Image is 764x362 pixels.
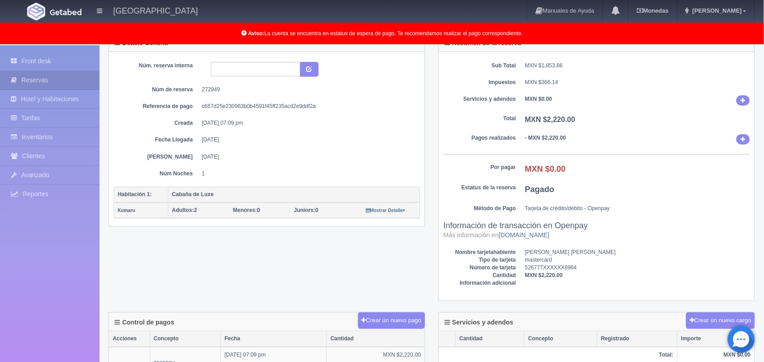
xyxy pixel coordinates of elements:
[444,319,513,326] h4: Servicios y adendos
[118,208,135,213] small: Kumaru
[686,312,755,329] button: Crear un nuevo cargo
[444,256,516,264] dt: Tipo de tarjeta
[525,256,750,264] dd: mastercard
[525,264,750,272] dd: 526777XXXXXX8964
[172,207,197,213] span: 2
[525,185,554,194] b: Pagado
[120,170,193,178] dt: Núm Noches
[202,119,413,127] dd: [DATE] 07:09 pm
[444,205,516,212] dt: Método de Pago
[294,207,319,213] span: 0
[525,205,750,212] dd: Tarjeta de crédito/débito - Openpay
[525,272,563,278] b: MXN $2,220.00
[120,119,193,127] dt: Creada
[118,191,152,197] b: Habitación 1:
[444,264,516,272] dt: Número de tarjeta
[221,331,327,347] th: Fecha
[120,86,193,94] dt: Núm de reserva
[366,207,405,213] a: Mostrar Detalle
[168,187,420,202] th: Cabaña de Luxe
[525,165,566,174] b: MXN $0.00
[678,331,754,347] th: Importe
[597,331,678,347] th: Registrado
[525,79,750,86] dd: MXN $366.14
[444,279,516,287] dt: Información adicional
[115,319,174,326] h4: Control de pagos
[233,207,260,213] span: 0
[120,153,193,161] dt: [PERSON_NAME]
[444,231,549,239] small: Más información en
[444,62,516,70] dt: Sub Total
[444,79,516,86] dt: Impuestos
[294,207,315,213] strong: Juniors:
[444,184,516,192] dt: Estatus de la reserva
[358,312,425,329] button: Crear un nuevo pago
[233,207,257,213] strong: Menores:
[202,170,413,178] dd: 1
[444,115,516,122] dt: Total
[50,9,81,15] img: Getabed
[248,30,264,37] b: Aviso:
[366,208,405,213] small: Mostrar Detalle
[525,331,597,347] th: Concepto
[444,134,516,142] dt: Pagos realizados
[525,116,575,123] b: MXN $2,220.00
[525,96,552,102] b: MXN $0.00
[109,331,150,347] th: Acciones
[690,7,742,14] span: [PERSON_NAME]
[202,153,413,161] dd: [DATE]
[444,249,516,256] dt: Nombre tarjetahabiente
[202,86,413,94] dd: 272949
[113,5,198,16] h4: [GEOGRAPHIC_DATA]
[150,331,221,347] th: Concepto
[499,231,549,239] a: [DOMAIN_NAME]
[525,62,750,70] dd: MXN $1,853.86
[444,272,516,279] dt: Cantidad
[202,103,413,110] dd: c667d25e230963b0b4591f45ff235acd2e9ddf2a
[172,207,194,213] strong: Adultos:
[525,249,750,256] dd: [PERSON_NAME] [PERSON_NAME]
[444,221,750,240] h3: Información de transacción en Openpay
[456,331,525,347] th: Cantidad
[637,7,668,14] b: Monedas
[27,3,45,20] img: Getabed
[327,331,425,347] th: Cantidad
[444,164,516,171] dt: Por pagar
[120,136,193,144] dt: Fecha Llegada
[202,136,413,144] dd: [DATE]
[120,103,193,110] dt: Referencia de pago
[525,135,566,141] b: - MXN $2,220.00
[120,62,193,70] dt: Núm. reserva interna
[444,95,516,103] dt: Servicios y adendos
